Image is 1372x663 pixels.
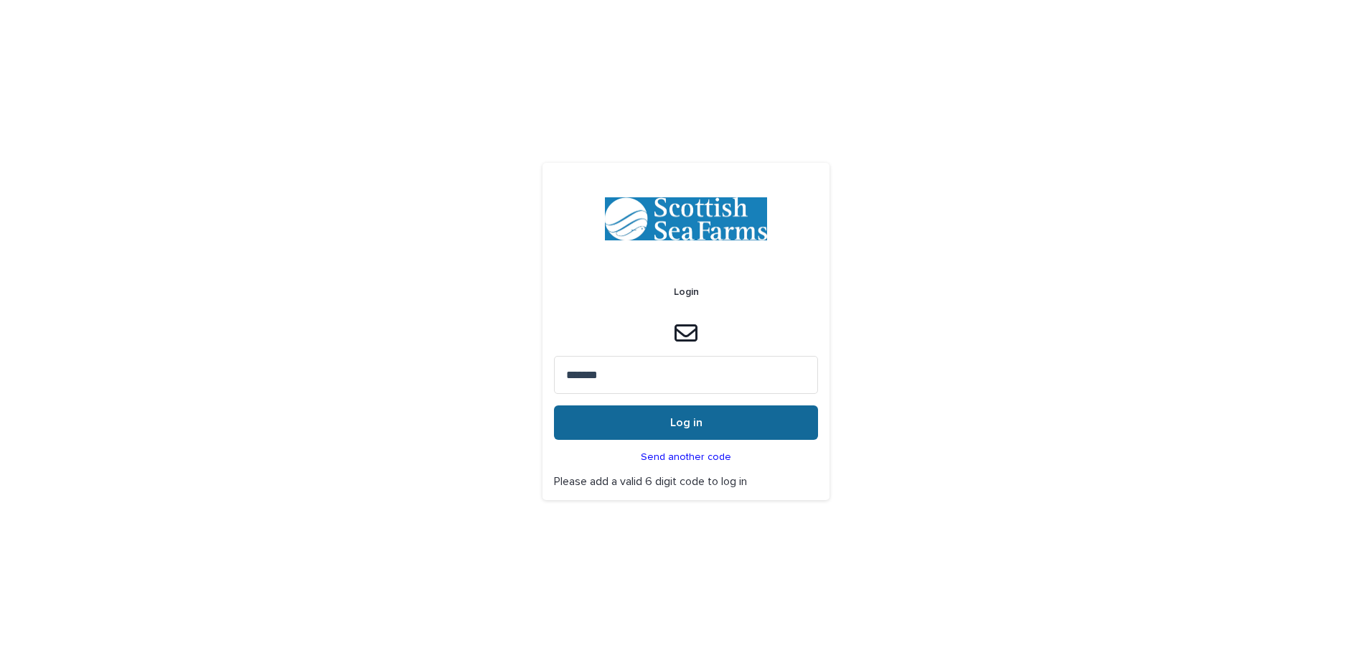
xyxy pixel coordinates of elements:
[641,451,731,464] p: Send another code
[554,475,818,489] p: Please add a valid 6 digit code to log in
[674,286,699,298] h2: Login
[670,417,703,428] span: Log in
[554,405,818,440] button: Log in
[605,197,766,240] img: bPIBxiqnSb2ggTQWdOVV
